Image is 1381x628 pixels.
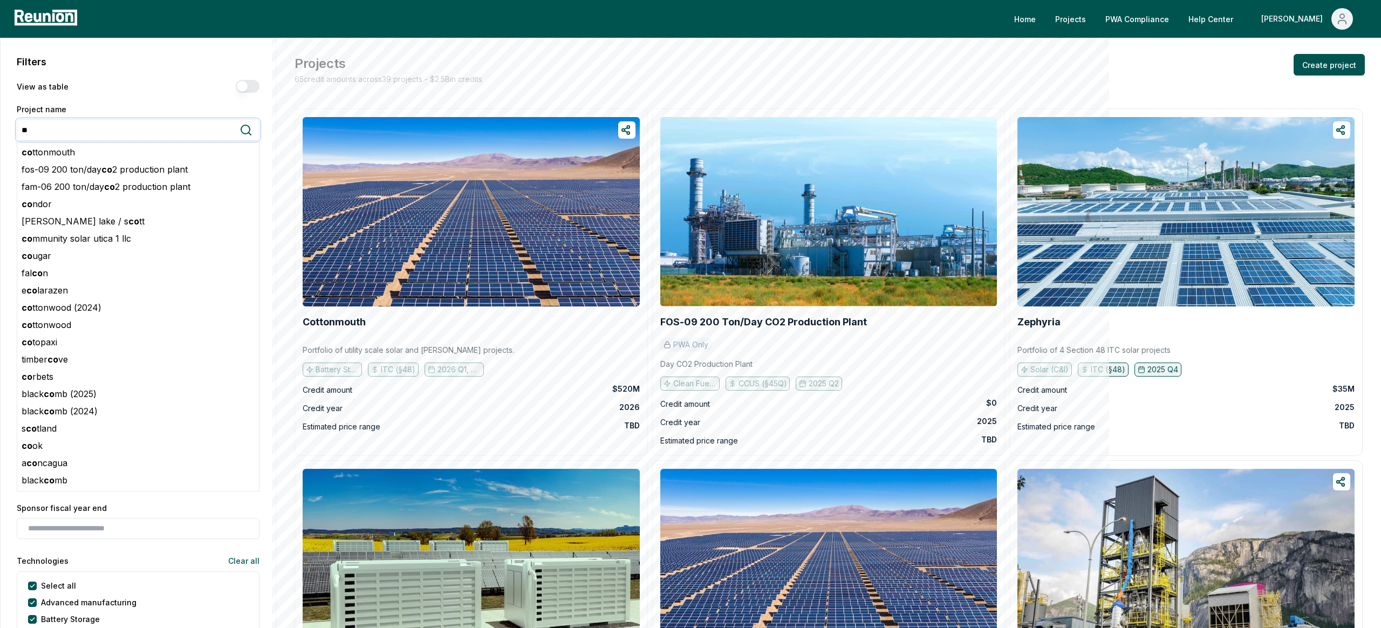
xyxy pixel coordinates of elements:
span: co [32,268,43,278]
a: Create project [1294,54,1365,76]
span: co [26,423,37,434]
span: mb (2024) [54,406,98,417]
span: fal [22,268,32,278]
span: timber [22,354,47,365]
div: TBD [981,434,997,445]
span: co [22,147,32,158]
span: mmunity solar utica 1 llc [32,233,131,244]
p: ITC (§48) [381,364,415,375]
span: co [22,371,32,382]
button: Battery Storage, Solar (Utility) [303,363,362,377]
label: Advanced manufacturing [41,597,136,608]
p: 65 credit amounts across 39 projects - $ 2.5B in credits [292,73,482,85]
span: topaxi [32,337,57,347]
span: co [22,233,32,244]
p: Day CO2 Production Plant [660,359,753,370]
span: ncagua [37,458,67,468]
span: fam-06 200 ton/day [22,181,104,192]
span: mb (2025) [54,388,97,399]
button: Clear all [220,550,259,571]
span: black [22,475,44,486]
span: larazen [37,285,68,296]
div: Credit year [660,416,700,429]
span: ugar [32,250,51,261]
div: $0 [986,398,997,408]
span: e [22,285,26,296]
a: Projects [1047,8,1095,30]
label: Technologies [17,555,69,566]
div: Estimated price range [660,434,738,447]
span: [PERSON_NAME] lake / s [22,216,128,227]
div: $35M [1332,384,1355,394]
button: Solar (C&I) [1017,363,1072,377]
span: 2 production plant [112,164,188,175]
p: 2025 Q2 [809,378,839,389]
label: Battery Storage [41,613,100,625]
span: ttonwood (2024) [32,302,101,313]
span: n [43,268,48,278]
div: Credit year [1017,402,1057,415]
b: Zephyria [1017,316,1061,327]
div: 2026 [619,402,640,413]
span: co [22,199,32,209]
span: ndor [32,199,52,209]
img: Zephyria [1017,117,1355,306]
p: Solar (C&I) [1030,364,1069,375]
span: ve [58,354,68,365]
p: 2026 Q1, 2026 Q3, 2026 Q4 [437,364,481,375]
span: co [128,216,139,227]
span: co [22,440,32,451]
p: Clean Fuel Production [673,378,716,389]
button: [PERSON_NAME] [1253,8,1362,30]
div: Estimated price range [1017,420,1095,433]
span: ttonwood [32,319,71,330]
span: co [44,475,54,486]
p: PWA Only [673,339,708,350]
button: 2026 Q1, 2026 Q3, 2026 Q4 [425,363,484,377]
span: co [101,164,112,175]
p: ITC (§48) [1091,364,1125,375]
span: co [47,354,58,365]
span: a [22,458,26,468]
span: rbets [32,371,53,382]
p: Portfolio of 4 Section 48 ITC solar projects [1017,345,1171,356]
a: PWA Compliance [1097,8,1178,30]
p: CCUS (§45Q) [739,378,787,389]
span: co [22,319,32,330]
div: 2025 [977,416,997,427]
span: black [22,388,44,399]
span: co [44,406,54,417]
div: Credit year [303,402,343,415]
button: 2025 Q2 [796,377,842,391]
label: Select all [41,580,76,591]
div: Credit amount [1017,384,1067,397]
span: tt [139,216,145,227]
div: 2025 [1335,402,1355,413]
span: s [22,423,26,434]
img: Cottonmouth [303,117,640,306]
h3: Projects [292,54,482,73]
span: co [26,458,37,468]
span: co [22,337,32,347]
nav: Main [1006,8,1370,30]
div: $520M [612,384,640,394]
b: Cottonmouth [303,316,366,327]
span: ok [32,440,43,451]
p: 2025 Q4 [1147,364,1178,375]
label: View as table [17,81,69,92]
a: Zephyria [1017,317,1061,327]
b: FOS-09 200 Ton/Day CO2 Production Plant [660,316,867,327]
p: Battery Storage, Solar (Utility) [316,364,359,375]
span: 2 production plant [115,181,190,192]
a: FOS-09 200 Ton/Day CO2 Production Plant [660,317,867,327]
div: Estimated price range [303,420,380,433]
img: FOS-09 200 Ton/Day CO2 Production Plant [660,117,997,306]
span: ttonmouth [32,147,75,158]
p: Portfolio of utility scale solar and [PERSON_NAME] projects. [303,345,514,356]
button: 2025 Q4 [1134,363,1181,377]
span: black [22,406,44,417]
a: Home [1006,8,1044,30]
